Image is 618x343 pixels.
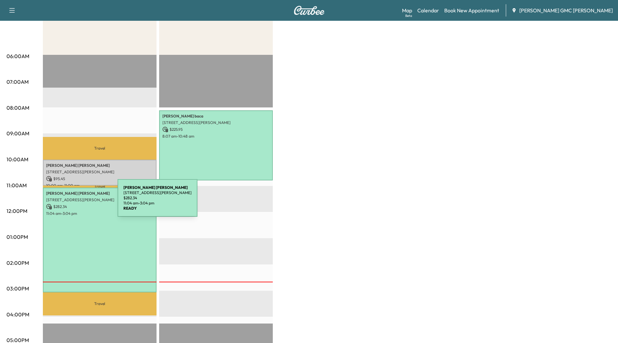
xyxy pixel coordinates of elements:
[6,207,27,215] p: 12:00PM
[6,233,28,241] p: 01:00PM
[417,6,439,14] a: Calendar
[123,185,188,190] b: [PERSON_NAME] [PERSON_NAME]
[46,204,153,210] p: $ 282.34
[123,201,192,206] p: 11:04 am - 3:04 pm
[123,190,192,195] p: [STREET_ADDRESS][PERSON_NAME]
[6,104,29,112] p: 08:00AM
[402,6,412,14] a: MapBeta
[43,186,157,187] p: Travel
[46,197,153,202] p: [STREET_ADDRESS][PERSON_NAME]
[6,285,29,292] p: 03:00PM
[46,183,153,188] p: 10:00 am - 11:00 am
[6,52,29,60] p: 06:00AM
[123,206,137,211] b: READY
[6,129,29,137] p: 09:00AM
[162,127,270,132] p: $ 225.95
[162,114,270,119] p: [PERSON_NAME] baca
[123,195,192,201] p: $ 282.34
[46,163,153,168] p: [PERSON_NAME] [PERSON_NAME]
[294,6,325,15] img: Curbee Logo
[519,6,613,14] span: [PERSON_NAME] GMC [PERSON_NAME]
[6,259,29,267] p: 02:00PM
[46,211,153,216] p: 11:04 am - 3:04 pm
[43,292,157,315] p: Travel
[46,191,153,196] p: [PERSON_NAME] [PERSON_NAME]
[405,13,412,18] div: Beta
[6,78,29,86] p: 07:00AM
[6,181,27,189] p: 11:00AM
[162,120,270,125] p: [STREET_ADDRESS][PERSON_NAME]
[43,137,157,160] p: Travel
[6,311,29,318] p: 04:00PM
[444,6,499,14] a: Book New Appointment
[6,155,28,163] p: 10:00AM
[162,134,270,139] p: 8:07 am - 10:48 am
[46,169,153,175] p: [STREET_ADDRESS][PERSON_NAME]
[46,176,153,182] p: $ 95.45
